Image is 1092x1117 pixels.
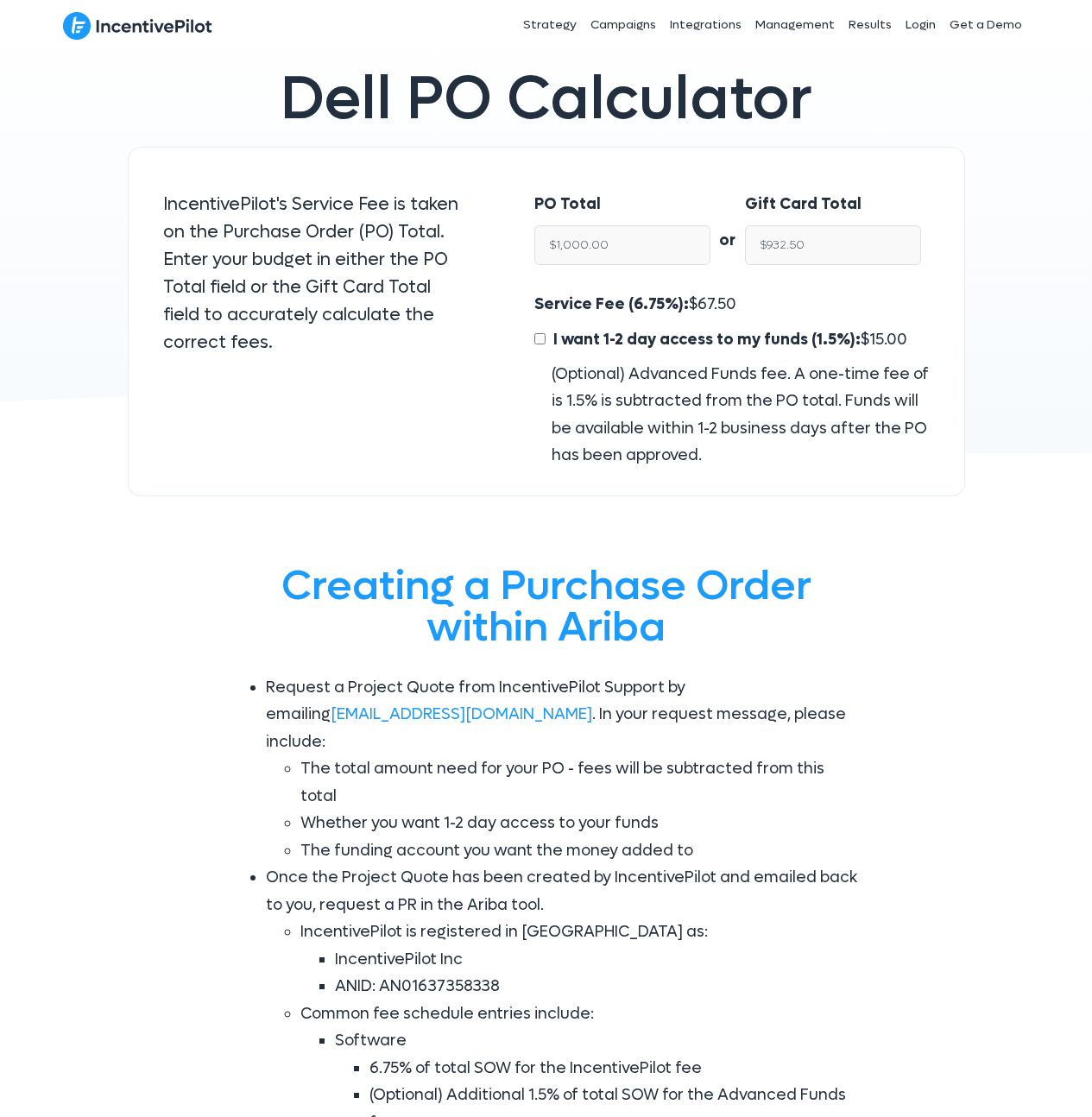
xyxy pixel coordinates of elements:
div: $ [534,291,929,470]
a: Strategy [516,3,584,47]
span: Service Fee (6.75%): [534,294,689,314]
li: 6.75% of total SOW for the IncentivePilot fee [369,1055,862,1082]
a: Results [842,3,899,47]
span: I want 1-2 day access to my funds (1.5%): [553,330,861,350]
span: 67.50 [697,294,736,314]
li: ANID: AN01637358338 [335,973,862,1000]
a: Login [899,3,943,47]
nav: Header Menu [398,3,1030,47]
li: Whether you want 1-2 day access to your funds [300,810,862,837]
div: (Optional) Advanced Funds fee. A one-time fee of is 1.5% is subtracted from the PO total. Funds w... [534,361,929,470]
a: [EMAIL_ADDRESS][DOMAIN_NAME] [331,704,592,724]
li: The total amount need for your PO - fees will be subtracted from this total [300,755,862,810]
label: PO Total [534,191,601,218]
p: IncentivePilot's Service Fee is taken on the Purchase Order (PO) Total. Enter your budget in eith... [163,191,466,357]
label: Gift Card Total [745,191,862,218]
span: $ [549,330,907,350]
li: Request a Project Quote from IncentivePilot Support by emailing . In your request message, please... [266,674,862,865]
div: or [710,191,745,255]
a: Campaigns [584,3,663,47]
span: 15.00 [869,330,907,350]
a: Management [748,3,842,47]
img: IncentivePilot [63,11,212,41]
li: IncentivePilot Inc [335,946,862,974]
li: IncentivePilot is registered in [GEOGRAPHIC_DATA] as: [300,918,862,1000]
a: Integrations [663,3,748,47]
span: Dell PO Calculator [281,60,812,138]
input: I want 1-2 day access to my funds (1.5%):$15.00 [534,333,546,344]
span: Creating a Purchase Order within Ariba [281,558,811,654]
li: The funding account you want the money added to [300,837,862,865]
a: Get a Demo [943,3,1029,47]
